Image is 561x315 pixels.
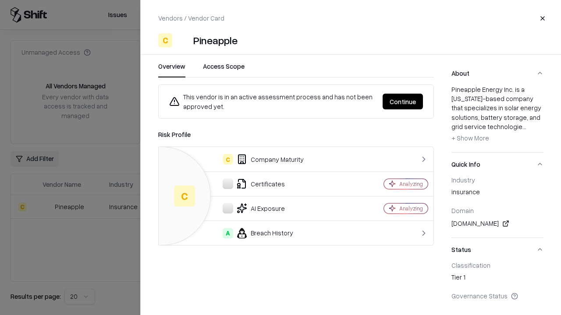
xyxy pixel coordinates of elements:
div: Tier 1 [451,273,543,285]
div: C [174,185,195,206]
div: Company Maturity [166,154,353,164]
div: Pineapple Energy Inc. is a [US_STATE]-based company that specializes in solar energy solutions, b... [451,85,543,145]
div: Analyzing [399,180,423,188]
div: Industry [451,176,543,184]
button: About [451,62,543,85]
div: Classification [451,261,543,269]
div: [DOMAIN_NAME] [451,218,543,229]
div: Quick Info [451,176,543,238]
div: A [223,228,233,238]
div: Governance Status [451,292,543,300]
div: C [223,154,233,164]
div: AI Exposure [166,203,353,213]
div: Pineapple [193,33,238,47]
div: Breach History [166,228,353,238]
button: + Show More [451,131,489,145]
button: Overview [158,62,185,77]
button: Access Scope [203,62,245,77]
img: Pineapple [176,33,190,47]
div: About [451,85,543,152]
div: insurance [451,187,543,199]
div: Risk Profile [158,129,434,140]
button: Quick Info [451,153,543,176]
p: Vendors / Vendor Card [158,14,224,23]
span: + Show More [451,134,489,142]
div: C [158,33,172,47]
div: Analyzing [399,205,423,212]
div: Certificates [166,178,353,189]
div: Domain [451,206,543,214]
button: Continue [383,94,423,109]
span: ... [522,122,526,130]
button: Status [451,238,543,261]
div: This vendor is in an active assessment process and has not been approved yet. [169,92,376,111]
